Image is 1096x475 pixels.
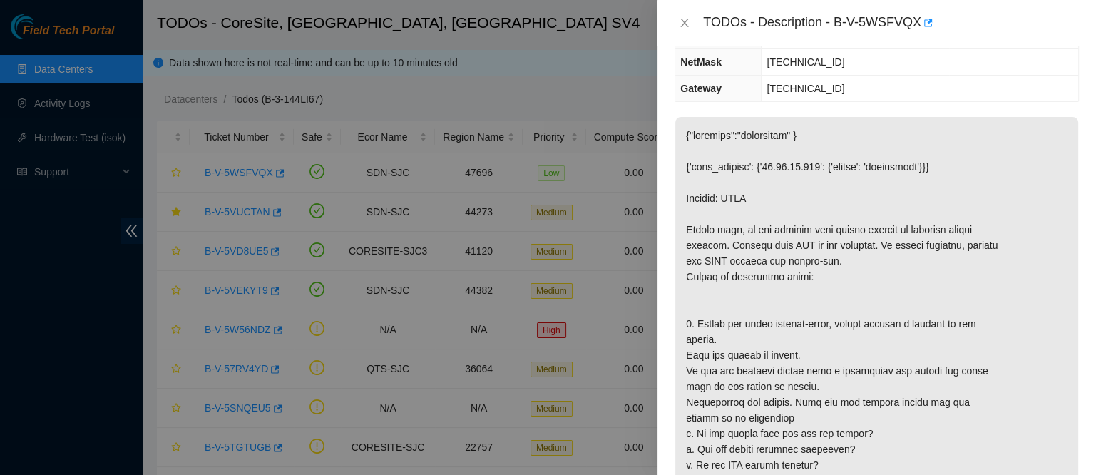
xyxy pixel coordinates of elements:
[767,83,844,94] span: [TECHNICAL_ID]
[703,11,1079,34] div: TODOs - Description - B-V-5WSFVQX
[680,83,722,94] span: Gateway
[680,56,722,68] span: NetMask
[767,56,844,68] span: [TECHNICAL_ID]
[675,16,695,30] button: Close
[679,17,690,29] span: close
